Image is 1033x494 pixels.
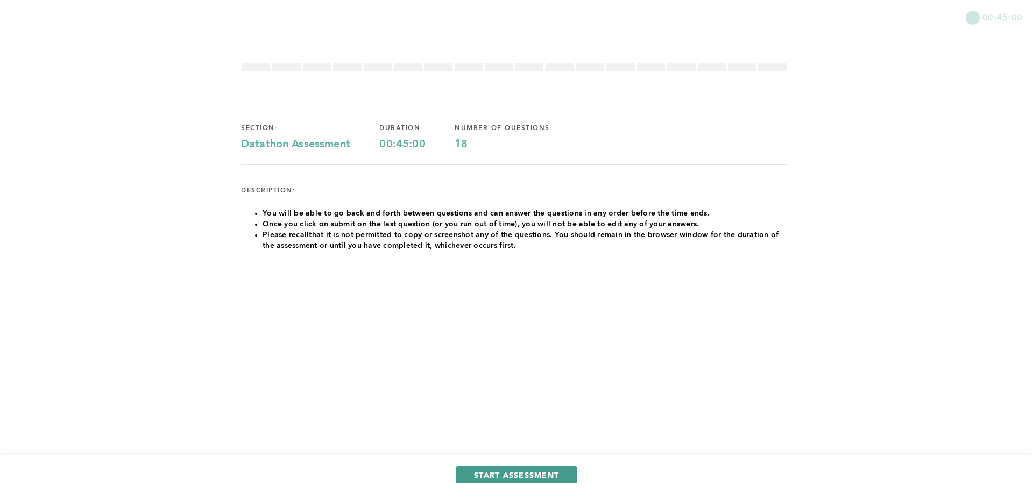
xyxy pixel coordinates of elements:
[982,11,1022,23] span: 00:45:00
[456,466,577,483] button: START ASSESSMENT
[263,231,309,239] span: Please recall
[263,220,699,228] span: Once you click on submit on the last question (or you run out of time), you will not be able to e...
[379,138,455,151] div: 00:45:00
[241,138,379,151] div: Datathon Assessment
[455,138,582,151] div: 18
[241,124,379,133] div: section:
[263,210,710,217] span: You will be able to go back and forth between questions and can answer the questions in any order...
[241,187,295,195] div: description:
[474,470,559,480] span: START ASSESSMENT
[379,124,455,133] div: duration:
[455,124,582,133] div: number of questions:
[263,230,788,251] li: that it is not permitted to copy or screenshot any of the questions. You should remain in the bro...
